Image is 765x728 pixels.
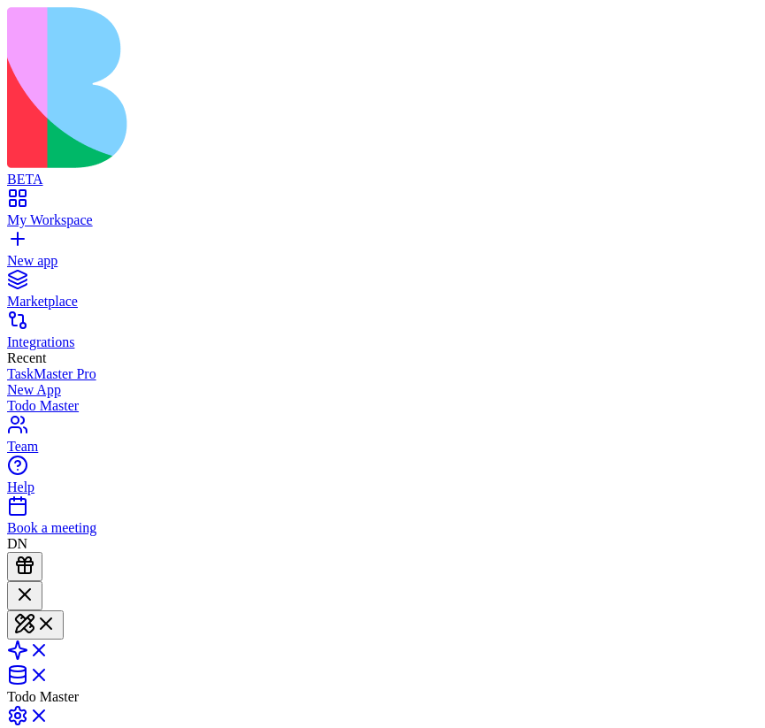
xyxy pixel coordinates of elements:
a: BETA [7,156,758,188]
span: Recent [7,350,46,365]
a: Book a meeting [7,504,758,536]
span: DN [7,536,27,551]
div: My Workspace [7,212,758,228]
span: Todo Master [7,689,79,704]
a: TaskMaster Pro [7,366,758,382]
a: Team [7,423,758,455]
div: New app [7,253,758,269]
a: My Workspace [7,196,758,228]
div: Book a meeting [7,520,758,536]
a: Marketplace [7,278,758,310]
div: Integrations [7,334,758,350]
div: Team [7,439,758,455]
a: Todo Master [7,398,758,414]
div: BETA [7,172,758,188]
div: Marketplace [7,294,758,310]
a: New App [7,382,758,398]
a: Help [7,464,758,495]
img: logo [7,7,718,168]
a: Integrations [7,318,758,350]
div: Help [7,479,758,495]
a: New app [7,237,758,269]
